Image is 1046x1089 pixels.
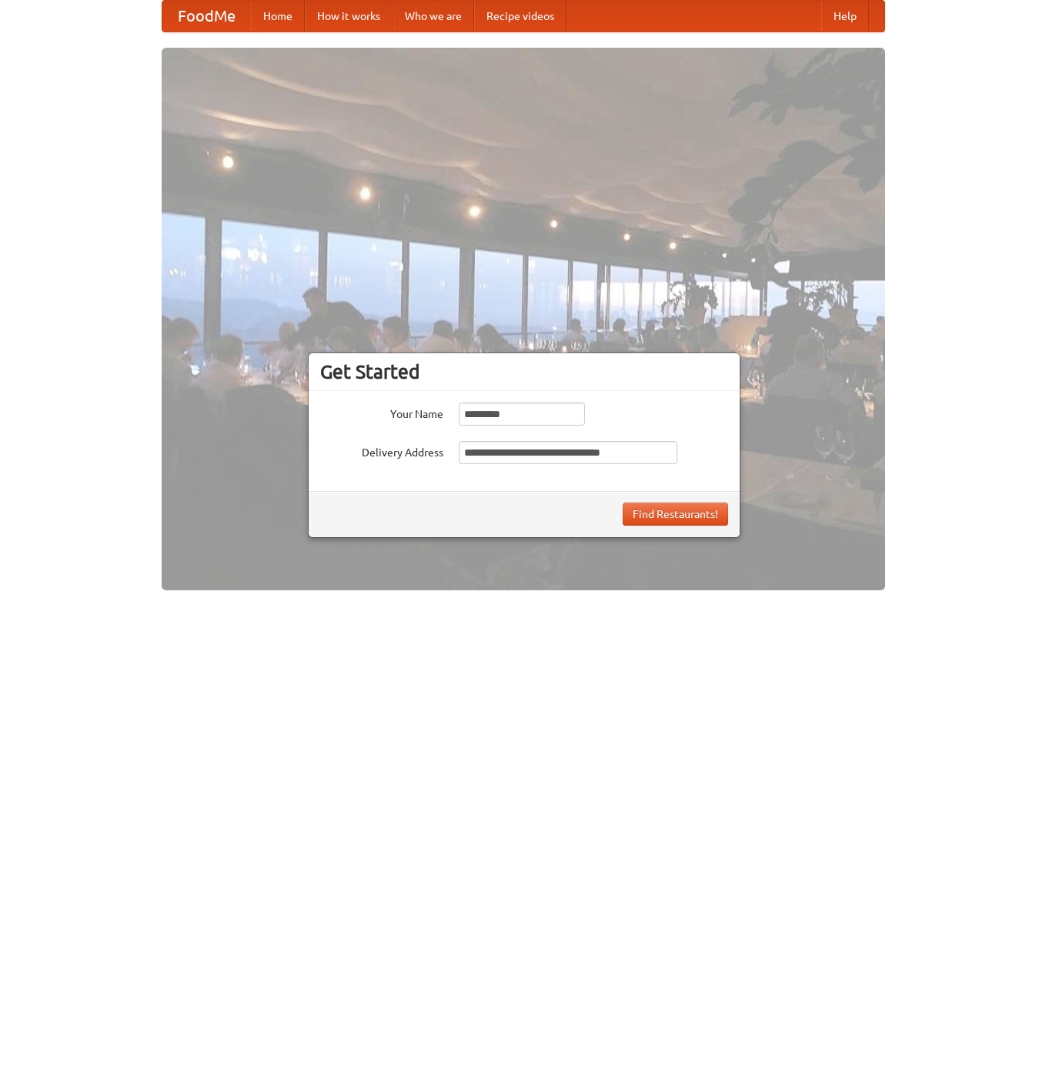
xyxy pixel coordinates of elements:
a: How it works [305,1,393,32]
a: FoodMe [162,1,251,32]
button: Find Restaurants! [623,503,728,526]
h3: Get Started [320,360,728,383]
a: Recipe videos [474,1,566,32]
a: Help [821,1,869,32]
a: Who we are [393,1,474,32]
label: Your Name [320,403,443,422]
label: Delivery Address [320,441,443,460]
a: Home [251,1,305,32]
